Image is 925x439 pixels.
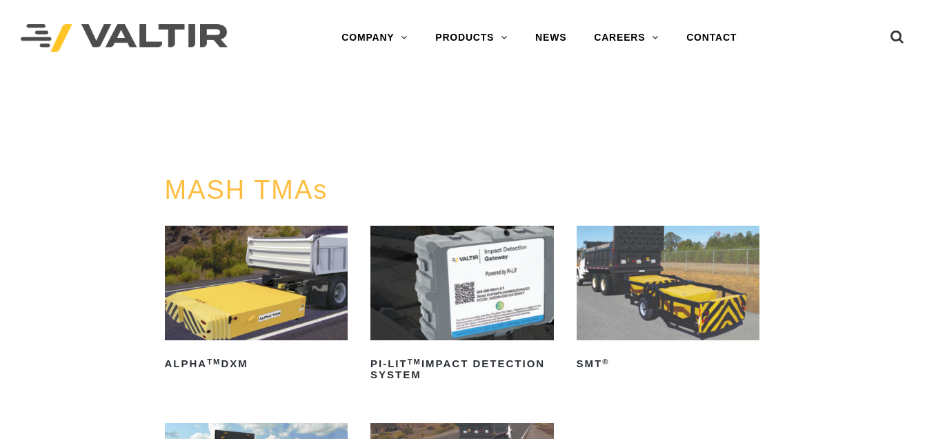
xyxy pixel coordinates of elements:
[165,226,348,375] a: ALPHATMDXM
[521,24,580,52] a: NEWS
[165,353,348,375] h2: ALPHA DXM
[328,24,421,52] a: COMPANY
[673,24,750,52] a: CONTACT
[580,24,673,52] a: CAREERS
[577,353,760,375] h2: SMT
[21,24,228,52] img: Valtir
[370,353,554,386] h2: PI-LIT Impact Detection System
[408,358,421,366] sup: TM
[207,358,221,366] sup: TM
[165,175,328,204] a: MASH TMAs
[602,358,609,366] sup: ®
[370,226,554,386] a: PI-LITTMImpact Detection System
[577,226,760,375] a: SMT®
[421,24,521,52] a: PRODUCTS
